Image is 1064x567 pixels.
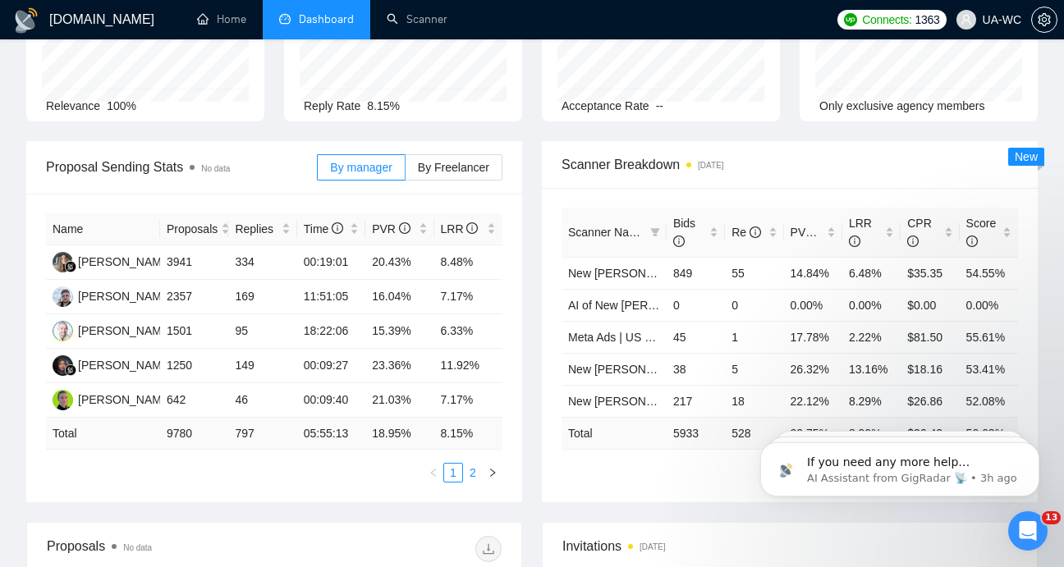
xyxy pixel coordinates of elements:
a: Source reference 8761660: [273,258,286,272]
td: 0.00% [784,289,842,321]
td: 17.78% [784,321,842,353]
a: Meta Ads | US Only [568,331,668,344]
td: 55.61% [960,321,1018,353]
span: Proposal Sending Stats [46,157,317,177]
td: 5 [725,353,783,385]
td: 6.33% [434,314,502,349]
span: info-circle [750,226,761,238]
img: logo [13,7,39,34]
td: $35.35 [901,257,959,289]
span: PVR [791,226,829,239]
td: 22.12% [784,385,842,417]
button: left [424,463,443,482]
span: Reply Rate [304,99,360,112]
td: 15.39% [365,314,433,349]
div: If you need any more help understanding your proposal data or how to analyze locations, I’m here ... [13,331,269,447]
li: 1 [443,463,463,482]
img: gigradar-bm.png [65,364,76,376]
td: 05:55:13 [297,418,365,450]
td: 55 [725,257,783,289]
td: 6.48% [842,257,901,289]
td: 13.16% [842,353,901,385]
div: Proposals [47,536,274,562]
span: Dashboard [299,12,354,26]
span: Scanner Breakdown [562,154,1018,175]
img: OC [53,321,73,341]
span: By Freelancer [418,161,489,174]
td: 0.00% [960,289,1018,321]
span: filter [650,227,660,237]
span: PVR [372,222,410,235]
img: CC [53,390,73,410]
span: Relevance [46,99,100,112]
div: Did that answer your question? [13,294,220,330]
span: Proposals [167,220,218,238]
td: 38 [667,353,725,385]
span: info-circle [466,222,478,234]
a: OC[PERSON_NAME] [53,323,172,336]
td: 11:51:05 [297,280,365,314]
td: 53.41% [960,353,1018,385]
a: searchScanner [387,12,447,26]
span: 100% [107,99,136,112]
a: New [PERSON_NAME] Google Ads - EU+CH ex Nordic [568,395,853,408]
td: 797 [228,418,296,450]
td: $26.86 [901,385,959,417]
td: 00:19:01 [297,245,365,280]
span: Replies [235,220,277,238]
td: 95 [228,314,296,349]
div: Did that answer your question? [26,304,207,320]
span: dashboard [279,13,291,25]
span: Connects: [862,11,911,29]
td: 1501 [160,314,228,349]
a: Source reference 8761565: [289,258,302,272]
button: go back [11,7,42,38]
td: 18:22:06 [297,314,365,349]
td: 21.03% [365,383,433,418]
div: Close [288,7,318,36]
div: [PERSON_NAME] [78,391,172,409]
span: info-circle [332,222,343,234]
a: AI of New [PERSON_NAME] Facebook Ads - [GEOGRAPHIC_DATA]/IR/[GEOGRAPHIC_DATA] [568,299,1059,312]
span: Re [731,226,761,239]
span: -- [656,99,663,112]
td: 7.17% [434,280,502,314]
a: CC[PERSON_NAME] [53,392,172,405]
td: 2357 [160,280,228,314]
li: 2 [463,463,483,482]
img: AZ [53,355,73,376]
div: AI Assistant from GigRadar 📡 says… [13,294,315,332]
a: LK[PERSON_NAME] [53,254,172,267]
td: 0 [667,289,725,321]
td: 18.95 % [365,418,433,450]
span: setting [1032,13,1057,26]
div: [PERSON_NAME] [78,287,172,305]
span: info-circle [673,235,685,247]
button: Emoji picker [25,441,39,455]
button: Send a message… [282,435,308,461]
td: 8.15 % [434,418,502,450]
td: 23.36% [365,349,433,383]
td: 8.29% [842,385,901,417]
td: 14.84% [784,257,842,289]
a: AZ[PERSON_NAME] [53,358,172,371]
td: $0.00 [901,289,959,321]
td: 849 [667,257,725,289]
td: 46 [228,383,296,418]
a: New [PERSON_NAME] Google Ads Other - [GEOGRAPHIC_DATA]|[GEOGRAPHIC_DATA] [568,267,1036,280]
td: 149 [228,349,296,383]
span: info-circle [849,235,860,247]
span: info-circle [907,235,919,247]
span: Time [304,222,343,235]
span: filter [647,220,663,245]
span: CPR [907,217,932,248]
td: Total [562,417,667,449]
a: IG[PERSON_NAME] [53,289,172,302]
button: setting [1031,7,1057,33]
td: 45 [667,321,725,353]
span: LRR [849,217,872,248]
div: [PERSON_NAME] [78,356,172,374]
